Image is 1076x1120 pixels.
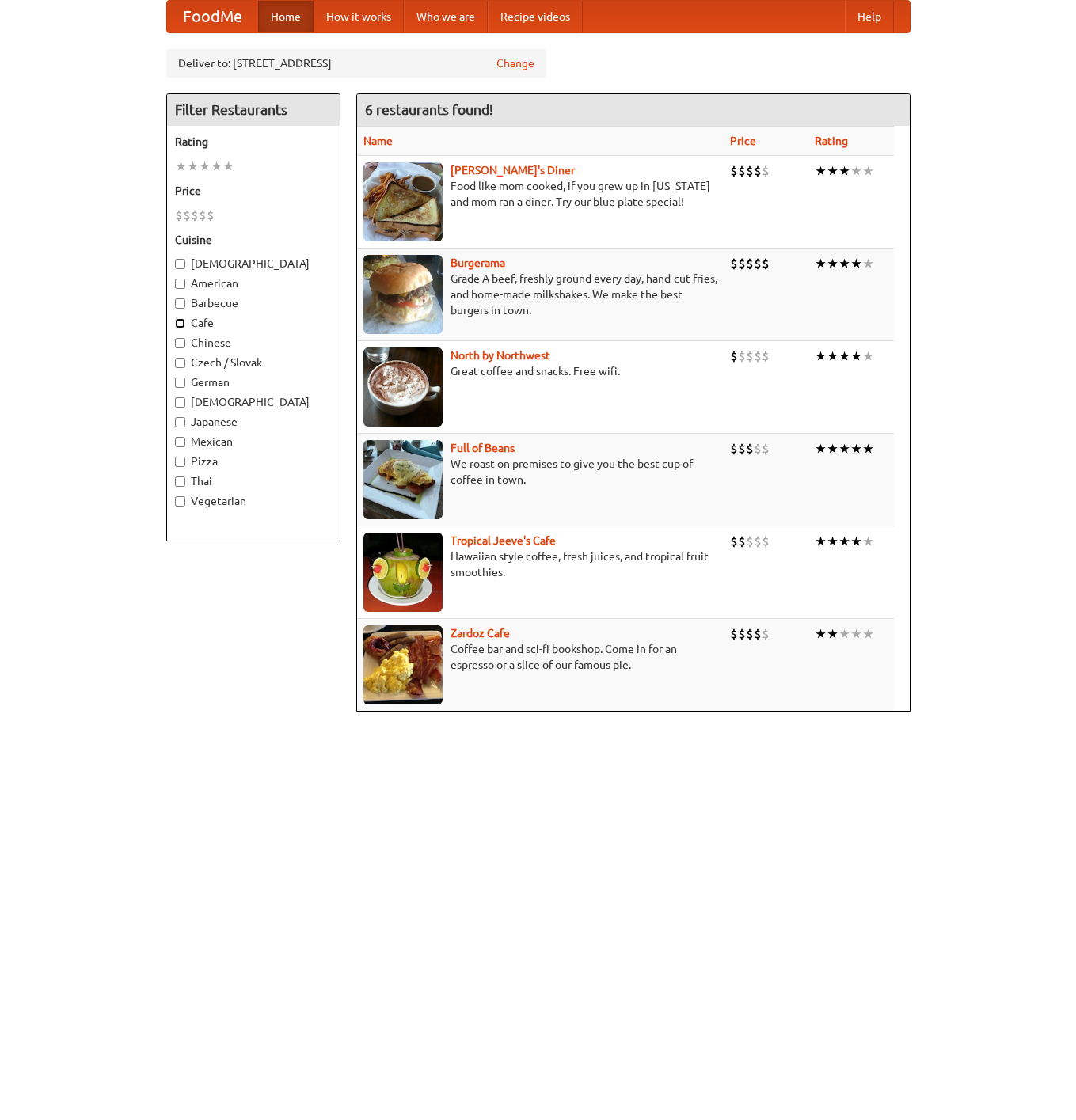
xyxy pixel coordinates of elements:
[850,347,862,365] li: ★
[363,271,717,318] p: Grade A beef, freshly ground every day, hand-cut fries, and home-made milkshakes. We make the bes...
[730,135,756,147] a: Price
[838,533,850,550] li: ★
[199,158,211,175] li: ★
[363,533,443,612] img: jeeves.jpg
[730,347,738,365] li: $
[746,347,754,365] li: $
[199,207,207,224] li: $
[827,533,838,550] li: ★
[815,533,827,550] li: ★
[730,162,738,180] li: $
[862,347,874,365] li: ★
[175,338,185,348] input: Chinese
[827,255,838,272] li: ★
[738,347,746,365] li: $
[815,347,827,365] li: ★
[451,627,510,640] a: Zardoz Cafe
[175,374,332,390] label: German
[175,394,332,410] label: [DEMOGRAPHIC_DATA]
[862,162,874,180] li: ★
[754,625,762,643] li: $
[175,315,332,331] label: Cafe
[183,207,191,224] li: $
[451,442,515,454] a: Full of Beans
[754,347,762,365] li: $
[815,625,827,643] li: ★
[738,255,746,272] li: $
[175,496,185,507] input: Vegetarian
[850,162,862,180] li: ★
[167,94,340,126] h4: Filter Restaurants
[175,232,332,248] h5: Cuisine
[738,625,746,643] li: $
[762,625,770,643] li: $
[762,533,770,550] li: $
[762,255,770,272] li: $
[738,440,746,457] li: $
[862,255,874,272] li: ★
[762,162,770,180] li: $
[862,533,874,550] li: ★
[738,533,746,550] li: $
[363,549,717,580] p: Hawaiian style coffee, fresh juices, and tropical fruit smoothies.
[838,440,850,457] li: ★
[175,454,332,469] label: Pizza
[404,1,488,32] a: Who we are
[762,347,770,365] li: $
[862,625,874,643] li: ★
[815,162,827,180] li: ★
[363,641,717,673] p: Coffee bar and sci-fi bookshop. Come in for an espresso or a slice of our famous pie.
[166,49,546,78] div: Deliver to: [STREET_ADDRESS]
[175,256,332,271] label: [DEMOGRAPHIC_DATA]
[175,275,332,291] label: American
[838,347,850,365] li: ★
[363,363,717,379] p: Great coffee and snacks. Free wifi.
[211,158,222,175] li: ★
[167,1,258,32] a: FoodMe
[738,162,746,180] li: $
[827,347,838,365] li: ★
[815,440,827,457] li: ★
[175,295,332,311] label: Barbecue
[175,298,185,309] input: Barbecue
[862,440,874,457] li: ★
[175,158,187,175] li: ★
[363,456,717,488] p: We roast on premises to give you the best cup of coffee in town.
[175,183,332,199] h5: Price
[363,347,443,427] img: north.jpg
[451,164,575,177] a: [PERSON_NAME]'s Diner
[838,625,850,643] li: ★
[175,318,185,328] input: Cafe
[363,255,443,334] img: burgerama.jpg
[363,440,443,519] img: beans.jpg
[258,1,314,32] a: Home
[838,255,850,272] li: ★
[191,207,199,224] li: $
[175,279,185,289] input: American
[746,625,754,643] li: $
[762,440,770,457] li: $
[175,355,332,370] label: Czech / Slovak
[451,349,550,362] b: North by Northwest
[175,134,332,150] h5: Rating
[746,533,754,550] li: $
[730,255,738,272] li: $
[850,533,862,550] li: ★
[207,207,215,224] li: $
[175,358,185,368] input: Czech / Slovak
[827,440,838,457] li: ★
[845,1,894,32] a: Help
[730,440,738,457] li: $
[175,476,185,487] input: Thai
[451,534,556,547] b: Tropical Jeeve's Cafe
[815,135,848,147] a: Rating
[496,55,534,71] a: Change
[175,259,185,269] input: [DEMOGRAPHIC_DATA]
[363,178,717,210] p: Food like mom cooked, if you grew up in [US_STATE] and mom ran a diner. Try our blue plate special!
[746,162,754,180] li: $
[451,256,505,269] a: Burgerama
[175,473,332,489] label: Thai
